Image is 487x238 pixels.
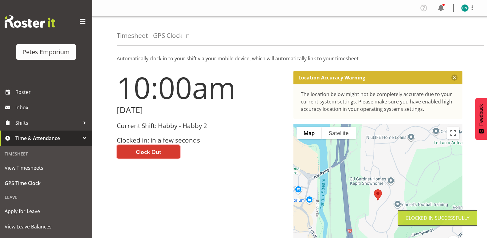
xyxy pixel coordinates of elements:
span: Clock Out [136,148,161,156]
button: Show street map [297,127,322,139]
p: Location Accuracy Warning [298,75,365,81]
button: Close message [451,75,458,81]
img: christine-neville11214.jpg [461,4,469,12]
button: Show satellite imagery [322,127,356,139]
button: Toggle fullscreen view [447,127,459,139]
div: The location below might not be completely accurate due to your current system settings. Please m... [301,91,455,113]
span: Roster [15,87,89,97]
span: GPS Time Clock [5,179,88,188]
a: View Leave Balances [2,219,91,234]
a: Apply for Leave [2,204,91,219]
button: Clock Out [117,145,180,159]
img: Rosterit website logo [5,15,55,28]
div: Petes Emporium [22,47,70,57]
p: Automatically clock-in to your shift via your mobile device, which will automatically link to you... [117,55,462,62]
h3: Clocked in: in a few seconds [117,137,286,144]
span: Shifts [15,118,80,127]
h3: Current Shift: Habby - Habby 2 [117,122,286,129]
span: Apply for Leave [5,207,88,216]
h2: [DATE] [117,105,286,115]
div: Clocked in Successfully [406,214,469,222]
span: View Leave Balances [5,222,88,231]
span: Feedback [478,104,484,126]
div: Timesheet [2,147,91,160]
div: Leave [2,191,91,204]
button: Feedback - Show survey [475,98,487,140]
a: GPS Time Clock [2,175,91,191]
h4: Timesheet - GPS Clock In [117,32,190,39]
h1: 10:00am [117,71,286,104]
span: Inbox [15,103,89,112]
a: View Timesheets [2,160,91,175]
span: View Timesheets [5,163,88,172]
span: Time & Attendance [15,134,80,143]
